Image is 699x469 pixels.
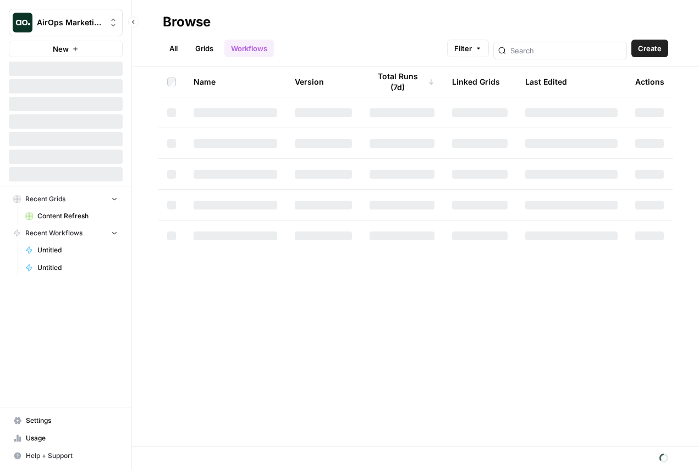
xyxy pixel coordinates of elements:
button: New [9,41,123,57]
span: Recent Grids [25,194,65,204]
div: Total Runs (7d) [370,67,434,97]
div: Actions [635,67,664,97]
a: Content Refresh [20,207,123,225]
a: All [163,40,184,57]
span: Content Refresh [37,211,118,221]
a: Settings [9,412,123,429]
span: Usage [26,433,118,443]
span: New [53,43,69,54]
span: Untitled [37,245,118,255]
a: Untitled [20,259,123,277]
div: Browse [163,13,211,31]
div: Last Edited [525,67,567,97]
span: Recent Workflows [25,228,82,238]
button: Help + Support [9,447,123,465]
a: Usage [9,429,123,447]
button: Workspace: AirOps Marketing [9,9,123,36]
div: Version [295,67,324,97]
span: Settings [26,416,118,426]
input: Search [510,45,622,56]
button: Recent Grids [9,191,123,207]
span: Create [638,43,662,54]
a: Untitled [20,241,123,259]
div: Name [194,67,277,97]
button: Create [631,40,668,57]
img: AirOps Marketing Logo [13,13,32,32]
button: Recent Workflows [9,225,123,241]
span: Help + Support [26,451,118,461]
span: Filter [454,43,472,54]
a: Grids [189,40,220,57]
span: AirOps Marketing [37,17,103,28]
div: Linked Grids [452,67,500,97]
span: Untitled [37,263,118,273]
button: Filter [447,40,489,57]
a: Workflows [224,40,274,57]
